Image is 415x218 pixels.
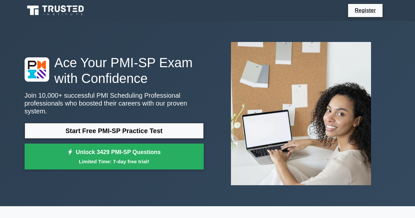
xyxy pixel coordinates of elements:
[351,6,380,14] a: Register
[25,91,204,115] p: Join 10,000+ successful PMI Scheduling Professional professionals who boosted their careers with ...
[25,144,204,170] a: Unlock 3429 PMI-SP QuestionsLimited Time: 7-day free trial!
[25,123,204,139] a: Start Free PMI-SP Practice Test
[33,158,196,165] small: Limited Time: 7-day free trial!
[25,55,204,86] h1: Ace Your PMI-SP Exam with Confidence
